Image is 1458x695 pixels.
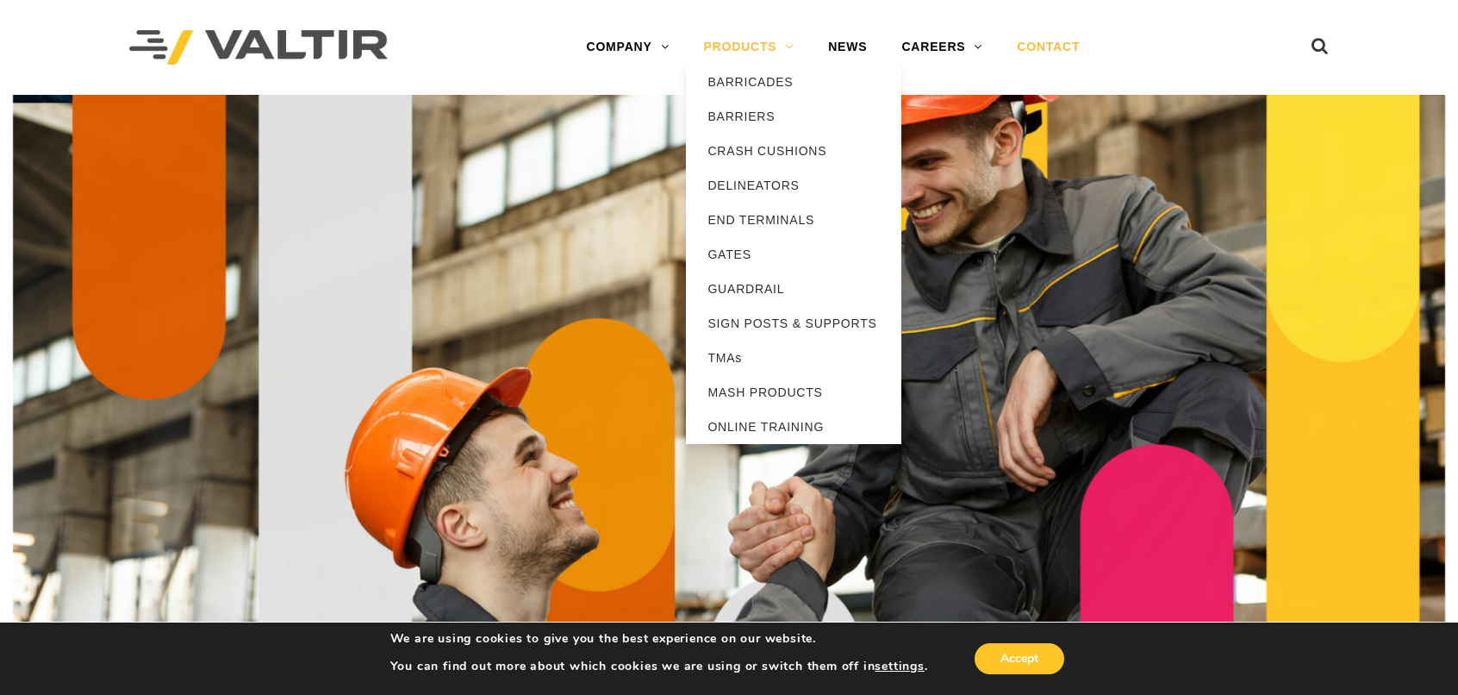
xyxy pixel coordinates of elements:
[686,99,901,134] a: BARRIERS
[686,272,901,306] a: GUARDRAIL
[686,375,901,410] a: MASH PRODUCTS
[686,341,901,375] a: TMAs
[686,203,901,237] a: END TERMINALS
[686,168,901,203] a: DELINEATORS
[13,95,1445,661] img: Contact_1
[686,410,901,444] a: ONLINE TRAINING
[884,30,1000,65] a: CAREERS
[811,30,884,65] a: NEWS
[875,659,924,674] button: settings
[686,30,811,65] a: PRODUCTS
[569,30,686,65] a: COMPANY
[129,30,388,66] img: Valtir
[686,237,901,272] a: GATES
[686,65,901,99] a: BARRICADES
[390,659,928,674] p: You can find out more about which cookies we are using or switch them off in .
[686,134,901,168] a: CRASH CUSHIONS
[1000,30,1097,65] a: CONTACT
[975,643,1064,674] button: Accept
[390,631,928,647] p: We are using cookies to give you the best experience on our website.
[686,306,901,341] a: SIGN POSTS & SUPPORTS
